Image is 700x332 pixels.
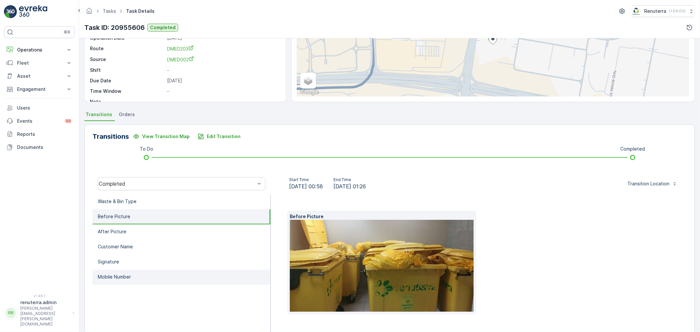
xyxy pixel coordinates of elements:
a: DMED002 [167,56,279,63]
p: Start Time [289,177,323,182]
p: Waste & Bin Type [98,198,137,205]
div: RR [6,308,16,318]
p: To Do [140,146,153,152]
p: Completed [620,146,645,152]
button: Fleet [4,56,75,70]
button: Operations [4,43,75,56]
p: Source [90,56,164,63]
img: Google [299,88,320,96]
div: Completed [99,181,255,187]
a: Tasks [103,8,116,14]
button: Edit Transition [194,131,244,142]
a: Events99 [4,114,75,128]
button: Completed [147,24,178,31]
p: Shift [90,67,164,73]
p: ( +04:00 ) [669,9,686,14]
p: Renuterra [644,8,666,14]
img: logo_light-DOdMpM7g.png [19,5,47,18]
p: Events [17,118,60,124]
p: Note [90,98,164,105]
button: Renuterra(+04:00) [631,5,695,17]
p: Operations [17,47,62,53]
img: 35da2d05a03e4d788f24aaba09ce9334.jpg [290,220,489,312]
span: DMED203 [167,46,194,52]
span: [DATE] 00:58 [289,182,323,190]
a: Open this area in Google Maps (opens a new window) [299,88,320,96]
p: Mobile Number [98,274,131,280]
button: Asset [4,70,75,83]
p: End Time [333,177,366,182]
button: Engagement [4,83,75,96]
p: Due Date [90,77,164,84]
span: DMED002 [167,57,194,62]
span: [DATE] 01:26 [333,182,366,190]
button: Transition Location [624,178,681,189]
p: 99 [66,118,71,124]
p: Customer Name [98,243,133,250]
p: Documents [17,144,72,151]
span: v 1.48.1 [4,294,75,298]
p: Time Window [90,88,164,94]
p: Engagement [17,86,62,93]
button: View Transition Map [129,131,194,142]
img: logo [4,5,17,18]
p: After Picture [98,228,126,235]
a: Documents [4,141,75,154]
p: Signature [98,259,119,265]
p: Transitions [93,132,129,141]
p: renuterra.admin [20,299,70,306]
p: Before Picture [290,213,474,220]
a: Users [4,101,75,114]
p: [DATE] [167,77,279,84]
span: Task Details [125,8,156,14]
p: [PERSON_NAME][EMAIL_ADDRESS][PERSON_NAME][DOMAIN_NAME] [20,306,70,327]
a: Layers [301,73,315,88]
a: DMED203 [167,45,279,52]
p: Transition Location [627,180,669,187]
a: Reports [4,128,75,141]
img: Screenshot_2024-07-26_at_13.33.01.png [631,8,642,15]
p: Reports [17,131,72,137]
p: - [167,88,279,94]
p: Fleet [17,60,62,66]
p: Before Picture [98,213,130,220]
p: Asset [17,73,62,79]
button: RRrenuterra.admin[PERSON_NAME][EMAIL_ADDRESS][PERSON_NAME][DOMAIN_NAME] [4,299,75,327]
p: - [167,98,279,105]
p: ⌘B [64,30,70,35]
p: Users [17,105,72,111]
span: Transitions [86,111,112,118]
span: Orders [119,111,135,118]
p: View Transition Map [142,133,190,140]
a: Homepage [86,10,93,15]
p: Edit Transition [207,133,241,140]
p: Task ID: 20955606 [84,23,145,32]
p: Route [90,45,164,52]
p: Completed [150,24,176,31]
p: - [167,67,279,73]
